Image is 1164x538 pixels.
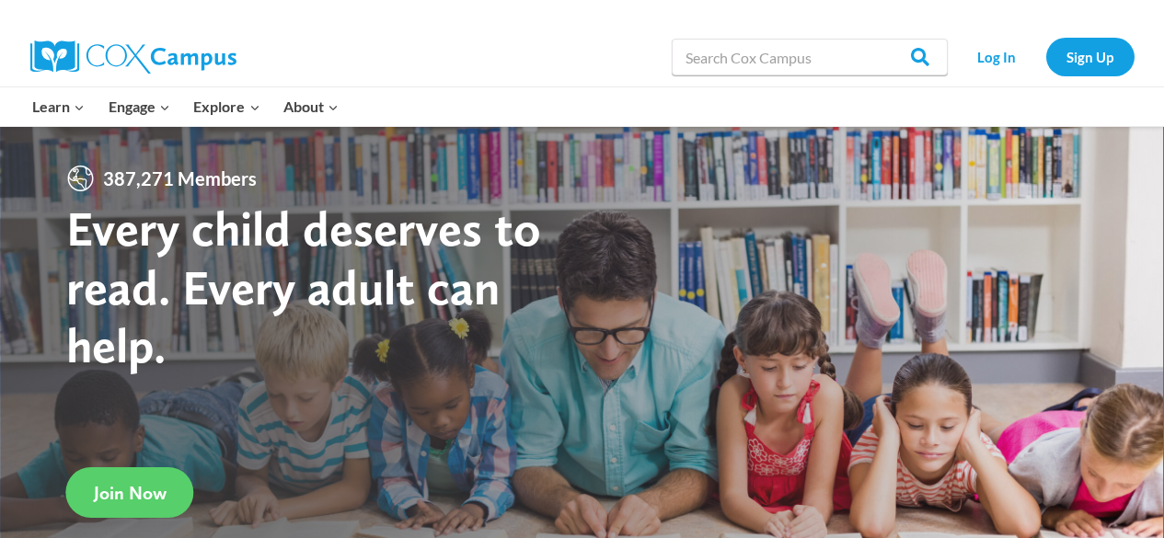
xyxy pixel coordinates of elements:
span: Learn [32,95,85,119]
strong: Every child deserves to read. Every adult can help. [66,199,541,374]
input: Search Cox Campus [672,39,948,75]
span: Join Now [94,482,167,504]
span: About [283,95,339,119]
nav: Secondary Navigation [957,38,1135,75]
img: Cox Campus [30,40,236,74]
a: Sign Up [1046,38,1135,75]
a: Join Now [66,467,194,518]
span: Engage [109,95,170,119]
span: 387,271 Members [96,164,264,193]
span: Explore [193,95,259,119]
nav: Primary Navigation [21,87,351,126]
a: Log In [957,38,1037,75]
